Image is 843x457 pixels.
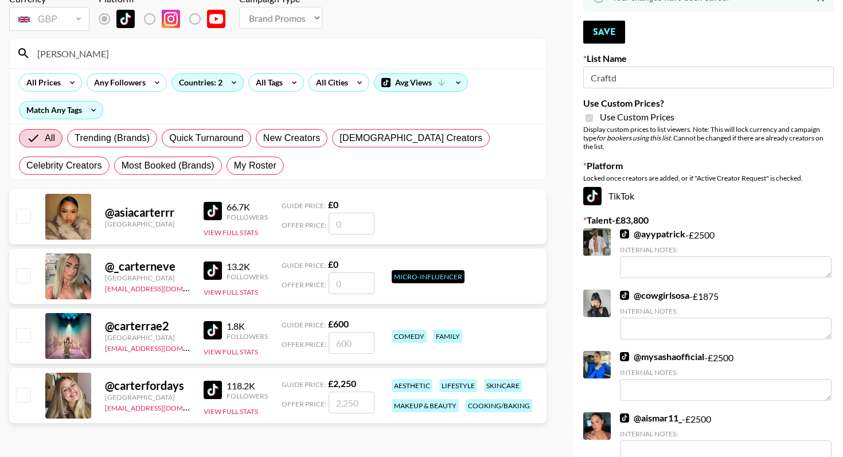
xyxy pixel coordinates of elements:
[227,392,268,400] div: Followers
[583,214,834,226] label: Talent - £ 83,800
[169,131,244,145] span: Quick Turnaround
[620,413,629,423] img: TikTok
[620,245,832,254] div: Internal Notes:
[329,332,374,354] input: 600
[105,274,190,282] div: [GEOGRAPHIC_DATA]
[204,288,258,296] button: View Full Stats
[227,332,268,341] div: Followers
[329,392,374,413] input: 2,250
[75,131,150,145] span: Trending (Brands)
[234,159,276,173] span: My Roster
[172,74,243,91] div: Countries: 2
[105,282,220,293] a: [EMAIL_ADDRESS][DOMAIN_NAME]
[227,321,268,332] div: 1.8K
[87,74,148,91] div: Any Followers
[282,201,326,210] span: Guide Price:
[26,159,102,173] span: Celebrity Creators
[282,221,326,229] span: Offer Price:
[620,352,629,361] img: TikTok
[328,199,338,210] strong: £ 0
[282,340,326,349] span: Offer Price:
[328,259,338,269] strong: £ 0
[162,10,180,28] img: Instagram
[45,131,55,145] span: All
[620,351,704,362] a: @mysashaofficial
[392,399,459,412] div: makeup & beauty
[309,74,350,91] div: All Cities
[204,321,222,339] img: TikTok
[19,74,63,91] div: All Prices
[227,272,268,281] div: Followers
[282,380,326,389] span: Guide Price:
[282,321,326,329] span: Guide Price:
[583,187,834,205] div: TikTok
[263,131,321,145] span: New Creators
[99,7,235,31] div: List locked to TikTok.
[439,379,477,392] div: lifestyle
[620,229,629,239] img: TikTok
[434,330,462,343] div: family
[583,160,834,171] label: Platform
[30,44,539,63] input: Search by User Name
[583,174,834,182] div: Locked once creators are added, or if "Active Creator Request" is checked.
[204,347,258,356] button: View Full Stats
[596,134,670,142] em: for bookers using this list
[282,280,326,289] span: Offer Price:
[11,9,87,29] div: GBP
[105,333,190,342] div: [GEOGRAPHIC_DATA]
[227,380,268,392] div: 118.2K
[466,399,532,412] div: cooking/baking
[392,270,465,283] div: Micro-Influencer
[204,381,222,399] img: TikTok
[19,101,103,119] div: Match Any Tags
[392,330,427,343] div: comedy
[620,228,832,278] div: - £ 2500
[620,368,832,377] div: Internal Notes:
[620,291,629,300] img: TikTok
[620,412,682,424] a: @aismar11_
[105,342,220,353] a: [EMAIL_ADDRESS][DOMAIN_NAME]
[204,228,258,237] button: View Full Stats
[204,261,222,280] img: TikTok
[227,201,268,213] div: 66.7K
[204,202,222,220] img: TikTok
[339,131,482,145] span: [DEMOGRAPHIC_DATA] Creators
[204,407,258,416] button: View Full Stats
[329,272,374,294] input: 0
[620,228,685,240] a: @ayypatrick
[207,10,225,28] img: YouTube
[105,378,190,393] div: @ carterfordays
[583,187,602,205] img: TikTok
[122,159,214,173] span: Most Booked (Brands)
[249,74,285,91] div: All Tags
[105,393,190,401] div: [GEOGRAPHIC_DATA]
[105,259,190,274] div: @ _carterneve
[105,401,220,412] a: [EMAIL_ADDRESS][DOMAIN_NAME]
[583,97,834,109] label: Use Custom Prices?
[583,21,625,44] button: Save
[620,290,832,339] div: - £ 1875
[328,318,349,329] strong: £ 600
[583,125,834,151] div: Display custom prices to list viewers. Note: This will lock currency and campaign type . Cannot b...
[282,400,326,408] span: Offer Price:
[620,351,832,401] div: - £ 2500
[583,53,834,64] label: List Name
[484,379,522,392] div: skincare
[105,205,190,220] div: @ asiacarterrr
[116,10,135,28] img: TikTok
[329,213,374,235] input: 0
[105,319,190,333] div: @ carterrae2
[105,220,190,228] div: [GEOGRAPHIC_DATA]
[620,290,689,301] a: @cowgirlsosa
[392,379,432,392] div: aesthetic
[600,111,674,123] span: Use Custom Prices
[374,74,467,91] div: Avg Views
[620,429,832,438] div: Internal Notes:
[620,307,832,315] div: Internal Notes:
[227,261,268,272] div: 13.2K
[227,213,268,221] div: Followers
[9,5,89,33] div: Currency is locked to GBP
[282,261,326,269] span: Guide Price:
[328,378,356,389] strong: £ 2,250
